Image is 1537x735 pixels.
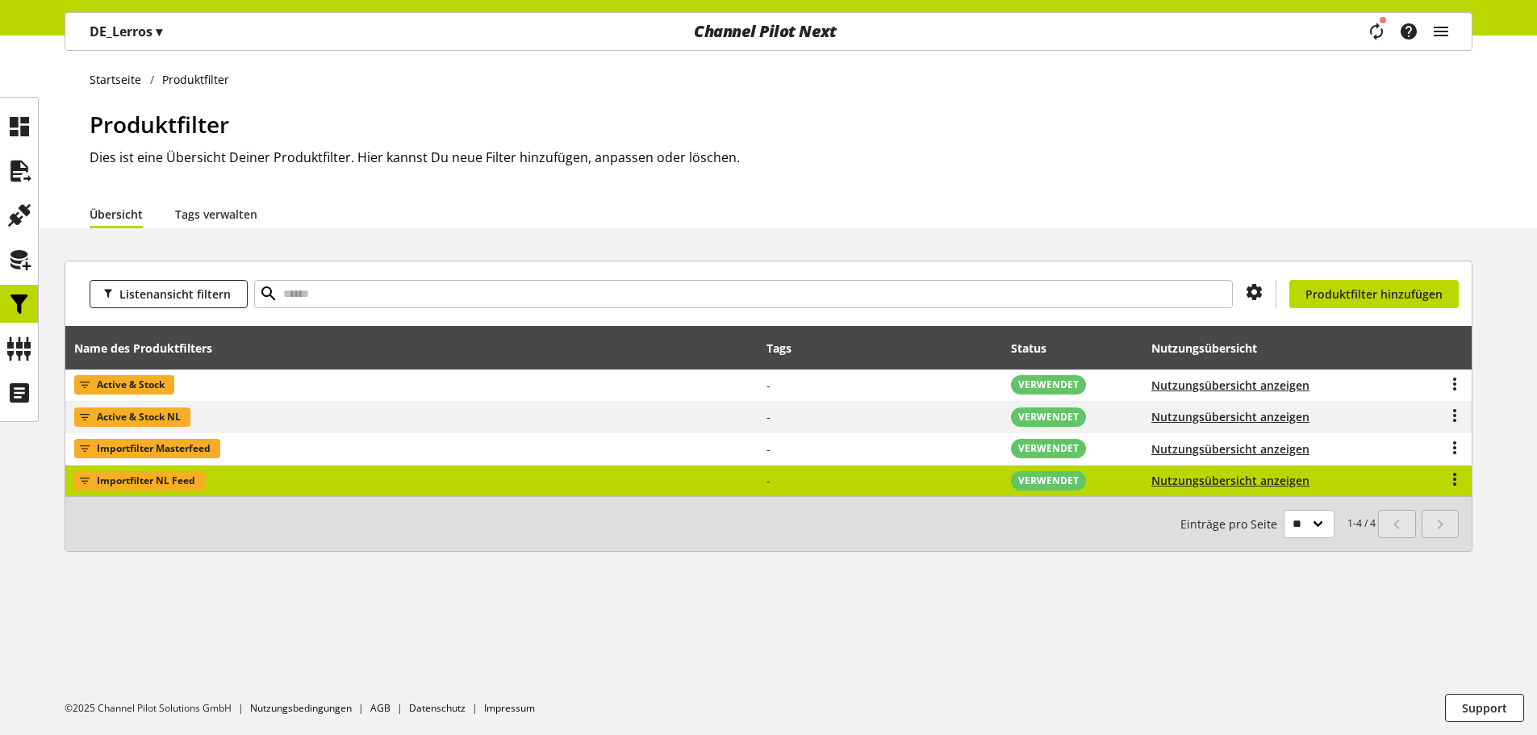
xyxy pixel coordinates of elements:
[90,109,229,140] span: Produktfilter
[1151,441,1309,457] button: Nutzungsübersicht anzeigen
[90,206,143,223] a: Übersicht
[97,375,165,395] span: Active & Stock
[1018,378,1079,392] span: VERWENDET
[409,701,466,715] a: Datenschutz
[1180,510,1376,538] small: 1-4 / 4
[1445,694,1524,722] button: Support
[1151,332,1345,364] div: Nutzungsübersicht
[1151,408,1309,425] button: Nutzungsübersicht anzeigen
[90,22,162,41] p: DE_Lerros
[250,701,352,715] a: Nutzungsbedingungen
[484,701,535,715] a: Impressum
[156,23,162,40] span: ▾
[370,701,391,715] a: AGB
[1305,286,1443,303] span: Produktfilter hinzufügen
[90,148,1472,167] h2: Dies ist eine Übersicht Deiner Produktfilter. Hier kannst Du neue Filter hinzufügen, anpassen ode...
[1151,472,1309,489] button: Nutzungsübersicht anzeigen
[1018,410,1079,424] span: VERWENDET
[1018,474,1079,488] span: VERWENDET
[97,471,195,491] span: Importfilter NL Feed
[1151,377,1309,394] button: Nutzungsübersicht anzeigen
[97,407,181,427] span: Active & Stock NL
[766,409,771,424] span: -
[766,441,771,457] span: -
[90,71,150,88] a: Startseite
[65,12,1472,51] nav: main navigation
[1180,516,1284,532] span: Einträge pro Seite
[175,206,257,223] a: Tags verwalten
[766,473,771,488] span: -
[1462,700,1507,716] span: Support
[74,340,228,357] div: Name des Produktfilters
[119,286,231,303] span: Listenansicht filtern
[1011,340,1063,357] div: Status
[97,439,211,458] span: Importfilter Masterfeed
[65,701,250,716] li: ©2025 Channel Pilot Solutions GmbH
[90,280,248,308] button: Listenansicht filtern
[766,340,791,357] div: Tags
[1289,280,1459,308] a: Produktfilter hinzufügen
[766,378,771,393] span: -
[1018,441,1079,456] span: VERWENDET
